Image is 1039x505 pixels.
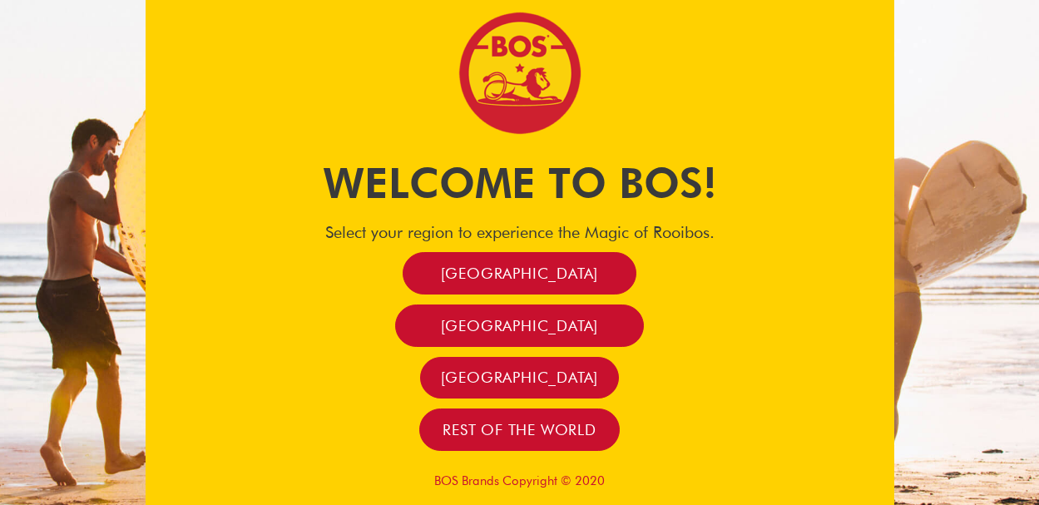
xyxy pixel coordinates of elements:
[458,11,582,136] img: Bos Brands
[441,316,599,335] span: [GEOGRAPHIC_DATA]
[146,473,894,488] p: BOS Brands Copyright © 2020
[146,154,894,212] h1: Welcome to BOS!
[419,408,620,451] a: Rest of the world
[146,222,894,242] h4: Select your region to experience the Magic of Rooibos.
[441,368,599,387] span: [GEOGRAPHIC_DATA]
[441,264,599,283] span: [GEOGRAPHIC_DATA]
[443,420,596,439] span: Rest of the world
[395,304,645,347] a: [GEOGRAPHIC_DATA]
[403,252,637,295] a: [GEOGRAPHIC_DATA]
[420,357,618,399] a: [GEOGRAPHIC_DATA]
